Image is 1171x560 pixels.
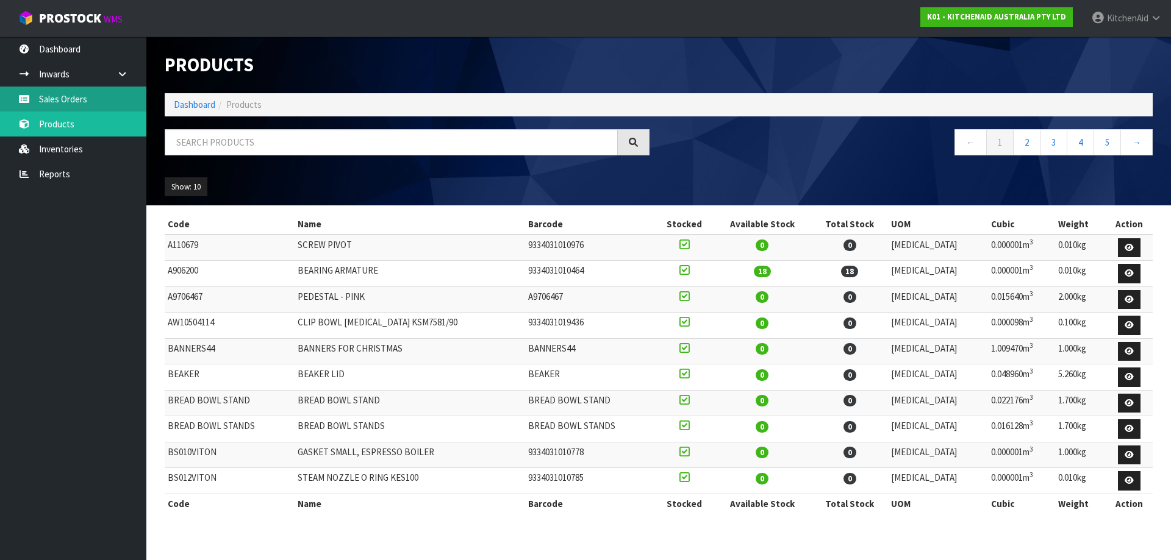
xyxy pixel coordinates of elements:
[165,468,295,494] td: BS012VITON
[295,494,526,513] th: Name
[1055,261,1106,287] td: 0.010kg
[988,494,1055,513] th: Cubic
[165,494,295,513] th: Code
[1013,129,1040,155] a: 2
[1106,494,1153,513] th: Action
[1055,468,1106,494] td: 0.010kg
[988,286,1055,313] td: 0.015640m
[165,338,295,364] td: BANNERS44
[1055,364,1106,391] td: 5.260kg
[1040,129,1067,155] a: 3
[1030,263,1033,272] sup: 3
[165,177,207,197] button: Show: 10
[756,447,768,458] span: 0
[1030,470,1033,479] sup: 3
[1030,315,1033,324] sup: 3
[988,416,1055,442] td: 0.016128m
[525,338,655,364] td: BANNERS44
[1030,367,1033,375] sup: 3
[756,395,768,406] span: 0
[988,338,1055,364] td: 1.009470m
[888,390,988,416] td: [MEDICAL_DATA]
[165,364,295,391] td: BEAKER
[888,364,988,391] td: [MEDICAL_DATA]
[843,343,856,355] span: 0
[1030,393,1033,402] sup: 3
[988,442,1055,468] td: 0.000001m
[1055,214,1106,234] th: Weight
[1055,390,1106,416] td: 1.700kg
[843,395,856,406] span: 0
[18,10,34,26] img: cube-alt.png
[1055,286,1106,313] td: 2.000kg
[1030,341,1033,350] sup: 3
[843,291,856,303] span: 0
[295,442,526,468] td: GASKET SMALL, ESPRESSO BOILER
[754,266,771,277] span: 18
[843,421,856,433] span: 0
[811,494,887,513] th: Total Stock
[1055,442,1106,468] td: 1.000kg
[1030,419,1033,427] sup: 3
[1055,338,1106,364] td: 1.000kg
[1030,445,1033,453] sup: 3
[988,313,1055,339] td: 0.000098m
[1067,129,1094,155] a: 4
[525,494,655,513] th: Barcode
[165,390,295,416] td: BREAD BOWL STAND
[843,447,856,458] span: 0
[1120,129,1153,155] a: →
[888,214,988,234] th: UOM
[525,364,655,391] td: BEAKER
[525,235,655,261] td: 9334031010976
[295,416,526,442] td: BREAD BOWL STANDS
[1055,494,1106,513] th: Weight
[927,12,1066,22] strong: K01 - KITCHENAID AUSTRALIA PTY LTD
[756,343,768,355] span: 0
[165,416,295,442] td: BREAD BOWL STANDS
[756,291,768,303] span: 0
[525,261,655,287] td: 9334031010464
[525,214,655,234] th: Barcode
[888,416,988,442] td: [MEDICAL_DATA]
[988,390,1055,416] td: 0.022176m
[165,261,295,287] td: A906200
[843,317,856,329] span: 0
[888,261,988,287] td: [MEDICAL_DATA]
[1055,416,1106,442] td: 1.700kg
[525,416,655,442] td: BREAD BOWL STANDS
[1094,129,1121,155] a: 5
[525,468,655,494] td: 9334031010785
[226,99,262,110] span: Products
[165,313,295,339] td: AW10504114
[165,442,295,468] td: BS010VITON
[986,129,1014,155] a: 1
[888,286,988,313] td: [MEDICAL_DATA]
[39,10,101,26] span: ProStock
[988,364,1055,391] td: 0.048960m
[295,286,526,313] td: PEDESTAL - PINK
[165,286,295,313] td: A9706467
[888,313,988,339] td: [MEDICAL_DATA]
[843,369,856,381] span: 0
[525,390,655,416] td: BREAD BOWL STAND
[843,473,856,484] span: 0
[1107,12,1148,24] span: KitchenAid
[954,129,987,155] a: ←
[1055,235,1106,261] td: 0.010kg
[165,55,650,75] h1: Products
[988,261,1055,287] td: 0.000001m
[525,442,655,468] td: 9334031010778
[165,235,295,261] td: A110679
[655,214,713,234] th: Stocked
[888,235,988,261] td: [MEDICAL_DATA]
[756,473,768,484] span: 0
[713,494,811,513] th: Available Stock
[668,129,1153,159] nav: Page navigation
[295,313,526,339] td: CLIP BOWL [MEDICAL_DATA] KSM7581/90
[888,494,988,513] th: UOM
[1030,238,1033,246] sup: 3
[295,338,526,364] td: BANNERS FOR CHRISTMAS
[756,239,768,251] span: 0
[756,317,768,329] span: 0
